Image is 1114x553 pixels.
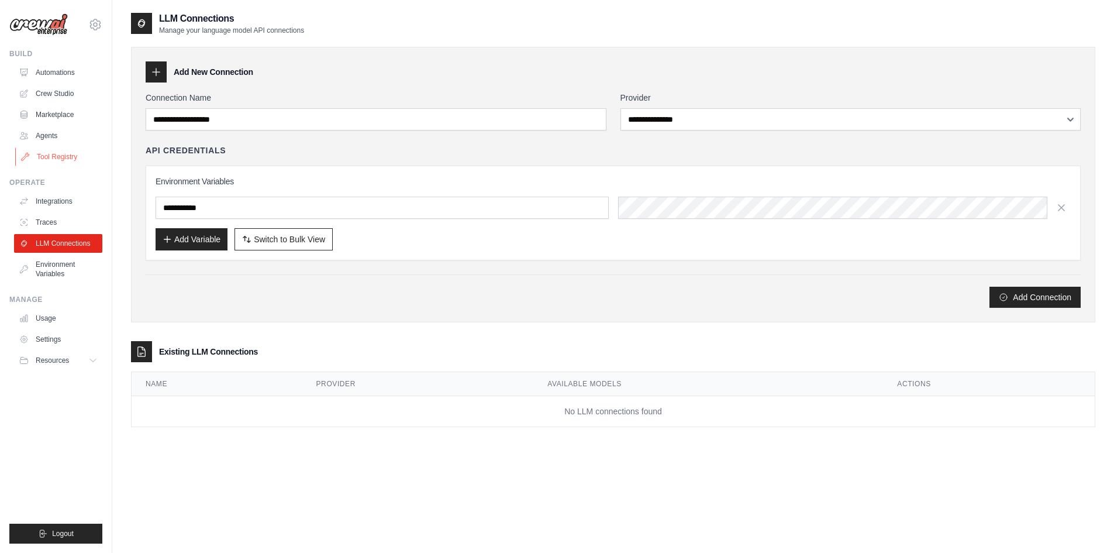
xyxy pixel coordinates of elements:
h3: Existing LLM Connections [159,346,258,358]
a: LLM Connections [14,234,102,253]
a: Integrations [14,192,102,211]
span: Resources [36,356,69,365]
th: Name [132,372,302,396]
th: Available Models [533,372,883,396]
h3: Environment Variables [156,176,1071,187]
div: Build [9,49,102,59]
th: Actions [883,372,1095,396]
label: Connection Name [146,92,606,104]
button: Resources [14,351,102,370]
h3: Add New Connection [174,66,253,78]
a: Usage [14,309,102,328]
span: Logout [52,529,74,538]
span: Switch to Bulk View [254,233,325,245]
button: Add Variable [156,228,227,250]
a: Marketplace [14,105,102,124]
td: No LLM connections found [132,396,1095,427]
p: Manage your language model API connections [159,26,304,35]
h4: API Credentials [146,145,226,156]
a: Traces [14,213,102,232]
button: Logout [9,524,102,544]
th: Provider [302,372,534,396]
a: Environment Variables [14,255,102,283]
div: Operate [9,178,102,187]
img: Logo [9,13,68,36]
a: Automations [14,63,102,82]
button: Add Connection [989,287,1081,308]
button: Switch to Bulk View [234,228,333,250]
a: Settings [14,330,102,349]
a: Crew Studio [14,84,102,103]
a: Agents [14,126,102,145]
label: Provider [620,92,1081,104]
a: Tool Registry [15,147,104,166]
h2: LLM Connections [159,12,304,26]
div: Manage [9,295,102,304]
